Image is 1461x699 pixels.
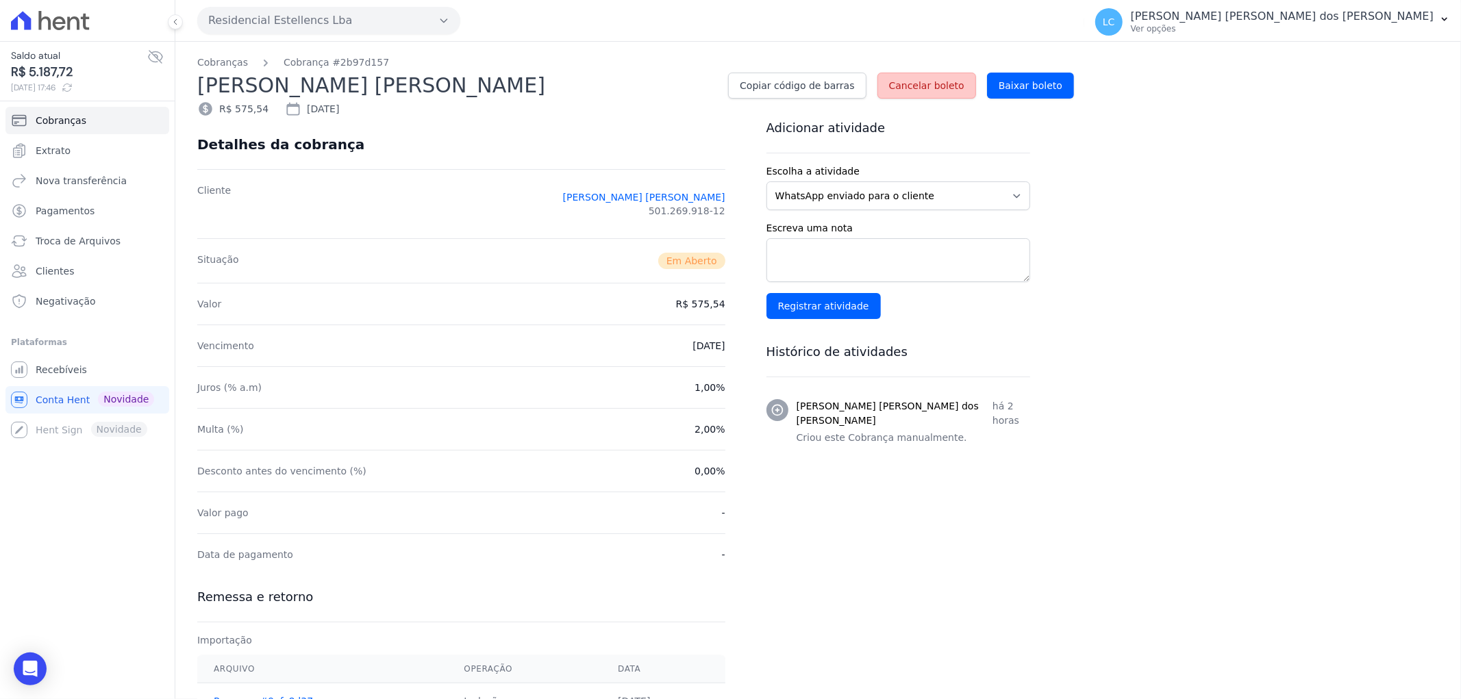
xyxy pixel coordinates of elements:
[740,79,854,92] span: Copiar código de barras
[5,288,169,315] a: Negativação
[889,79,964,92] span: Cancelar boleto
[5,356,169,383] a: Recebíveis
[197,633,725,647] div: Importação
[447,655,601,683] th: Operação
[658,253,725,269] span: Em Aberto
[1131,10,1434,23] p: [PERSON_NAME] [PERSON_NAME] dos [PERSON_NAME]
[36,174,127,188] span: Nova transferência
[197,7,460,34] button: Residencial Estellencs Lba
[987,73,1074,99] a: Baixar boleto
[36,144,71,157] span: Extrato
[98,392,154,407] span: Novidade
[1103,17,1115,27] span: LC
[722,506,725,520] dd: -
[649,204,725,218] span: 501.269.918-12
[285,101,339,117] div: [DATE]
[11,81,147,94] span: [DATE] 17:46
[197,136,364,153] div: Detalhes da cobrança
[999,79,1062,92] span: Baixar boleto
[197,655,447,683] th: Arquivo
[11,63,147,81] span: R$ 5.187,72
[692,339,725,353] dd: [DATE]
[36,264,74,278] span: Clientes
[197,253,239,269] dt: Situação
[11,107,164,444] nav: Sidebar
[197,548,293,561] dt: Data de pagamento
[5,386,169,414] a: Conta Hent Novidade
[5,257,169,285] a: Clientes
[36,393,90,407] span: Conta Hent
[766,344,1030,360] h3: Histórico de atividades
[197,101,269,117] div: R$ 575,54
[197,70,717,101] h2: [PERSON_NAME] [PERSON_NAME]
[766,164,1030,179] label: Escolha a atividade
[197,55,1439,70] nav: Breadcrumb
[197,183,231,225] dt: Cliente
[197,381,262,394] dt: Juros (% a.m)
[11,334,164,351] div: Plataformas
[1131,23,1434,34] p: Ver opções
[11,49,147,63] span: Saldo atual
[197,297,221,311] dt: Valor
[766,221,1030,236] label: Escreva uma nota
[197,464,366,478] dt: Desconto antes do vencimento (%)
[797,399,992,428] h3: [PERSON_NAME] [PERSON_NAME] dos [PERSON_NAME]
[197,506,249,520] dt: Valor pago
[5,197,169,225] a: Pagamentos
[197,55,248,70] a: Cobranças
[722,548,725,561] dd: -
[36,204,95,218] span: Pagamentos
[1084,3,1461,41] button: LC [PERSON_NAME] [PERSON_NAME] dos [PERSON_NAME] Ver opções
[695,381,725,394] dd: 1,00%
[5,227,169,255] a: Troca de Arquivos
[36,363,87,377] span: Recebíveis
[197,422,244,436] dt: Multa (%)
[5,137,169,164] a: Extrato
[36,294,96,308] span: Negativação
[5,167,169,194] a: Nova transferência
[36,114,86,127] span: Cobranças
[676,297,725,311] dd: R$ 575,54
[284,55,389,70] a: Cobrança #2b97d157
[197,339,254,353] dt: Vencimento
[992,399,1030,428] p: há 2 horas
[601,655,725,683] th: Data
[695,464,725,478] dd: 0,00%
[695,422,725,436] dd: 2,00%
[197,589,725,605] h3: Remessa e retorno
[766,293,881,319] input: Registrar atividade
[5,107,169,134] a: Cobranças
[797,431,1030,445] p: Criou este Cobrança manualmente.
[728,73,866,99] a: Copiar código de barras
[563,190,725,204] a: [PERSON_NAME] [PERSON_NAME]
[14,652,47,685] div: Open Intercom Messenger
[877,73,976,99] a: Cancelar boleto
[36,234,121,248] span: Troca de Arquivos
[766,120,1030,136] h3: Adicionar atividade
